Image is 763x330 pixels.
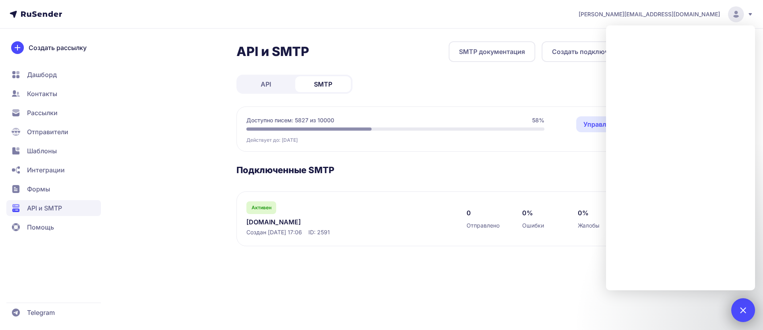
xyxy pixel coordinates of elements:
[252,205,271,211] span: Активен
[578,222,599,230] span: Жалобы
[578,208,589,218] span: 0%
[246,217,409,227] a: [DOMAIN_NAME]
[522,222,544,230] span: Ошибки
[236,44,309,60] h2: API и SMTP
[27,108,58,118] span: Рассылки
[246,116,334,124] span: Доступно писем: 5827 из 10000
[295,76,351,92] a: SMTP
[27,308,55,317] span: Telegram
[449,41,535,62] a: SMTP документация
[246,228,302,236] span: Создан [DATE] 17:06
[261,79,271,89] span: API
[6,305,101,320] a: Telegram
[27,184,50,194] span: Формы
[238,76,294,92] a: API
[27,165,65,175] span: Интеграции
[579,10,720,18] span: [PERSON_NAME][EMAIL_ADDRESS][DOMAIN_NAME]
[246,137,298,143] span: Действует до: [DATE]
[27,70,57,79] span: Дашборд
[467,222,500,230] span: Отправлено
[542,41,634,62] button: Создать подключение
[576,116,624,132] a: Управлять
[29,43,87,52] span: Создать рассылку
[27,127,68,137] span: Отправители
[236,164,634,176] h3: Подключенные SMTP
[27,89,57,98] span: Контакты
[27,146,57,156] span: Шаблоны
[314,79,332,89] span: SMTP
[532,116,544,124] span: 58%
[308,228,330,236] span: ID: 2591
[27,203,62,213] span: API и SMTP
[467,208,471,218] span: 0
[27,222,54,232] span: Помощь
[522,208,533,218] span: 0%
